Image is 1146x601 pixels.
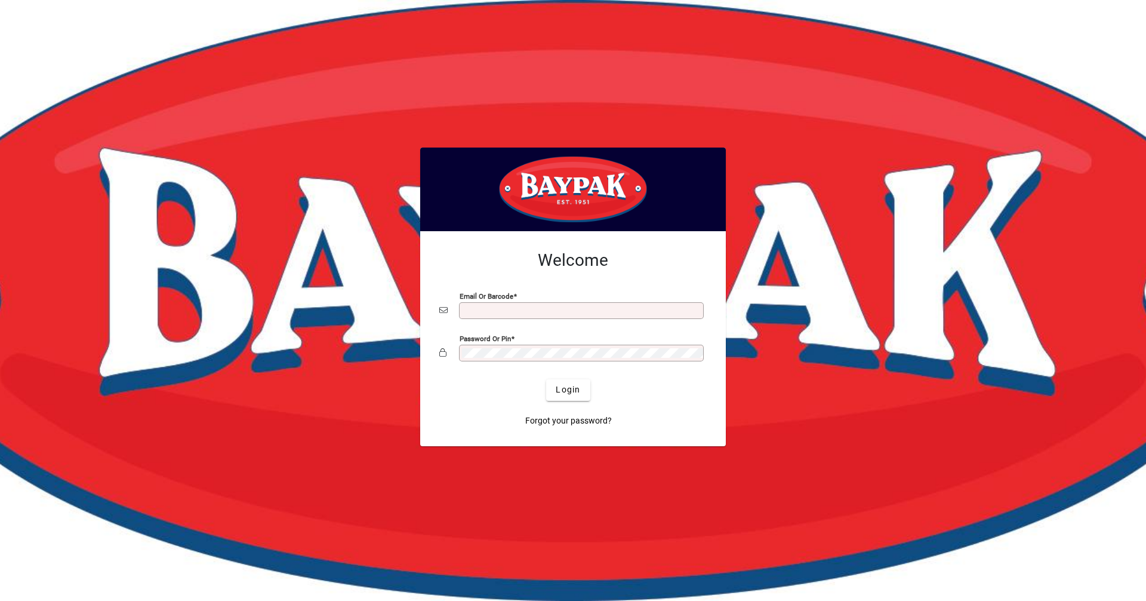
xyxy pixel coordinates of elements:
[520,410,617,432] a: Forgot your password?
[460,334,511,342] mat-label: Password or Pin
[525,415,612,427] span: Forgot your password?
[546,379,590,401] button: Login
[460,292,513,300] mat-label: Email or Barcode
[556,384,580,396] span: Login
[439,250,707,271] h2: Welcome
